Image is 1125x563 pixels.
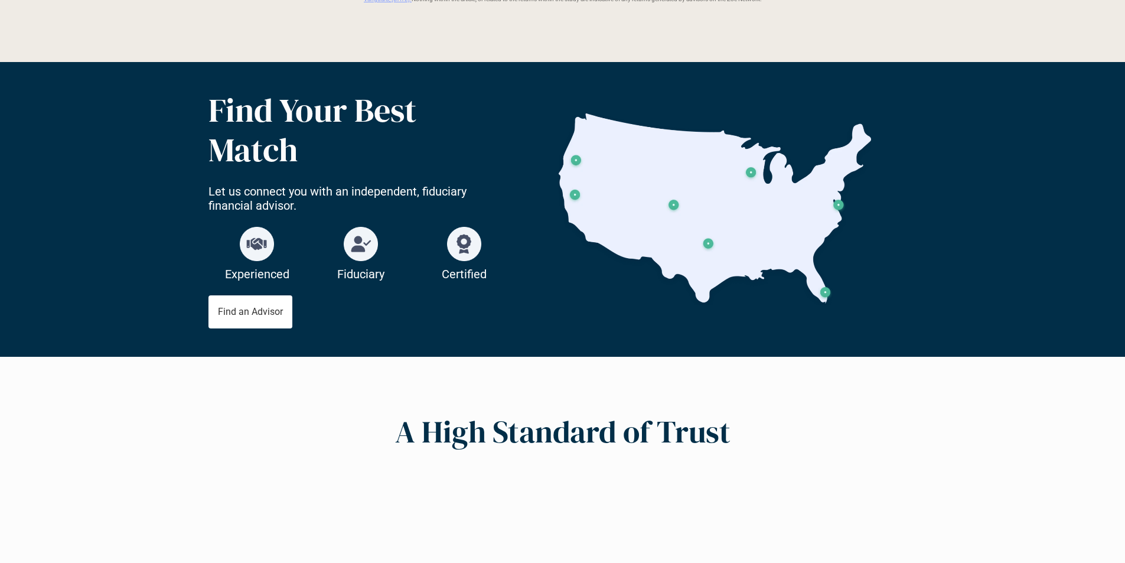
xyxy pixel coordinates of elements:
p: Experienced [224,267,289,281]
p: Let us connect you with an independent, fiduciary financial advisor. [208,184,513,213]
a: Find an Advisor [208,295,292,328]
p: Find an Advisor [218,306,283,317]
p: Certified [432,267,497,281]
h2: A High Standard of Trust [395,414,731,450]
p: Find Your Best Match [208,90,489,170]
p: Fiduciary [328,267,393,281]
